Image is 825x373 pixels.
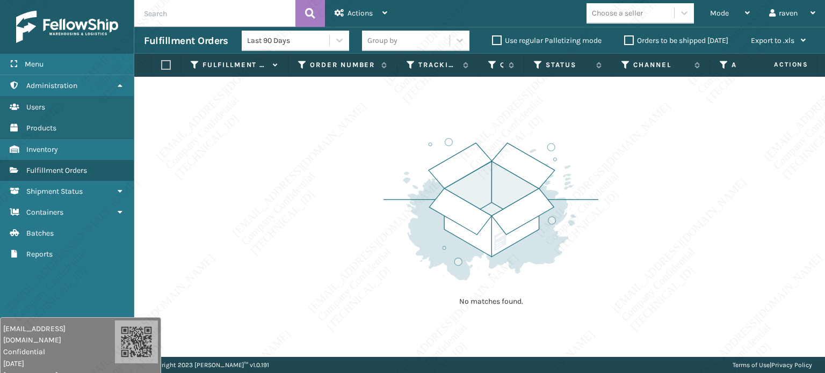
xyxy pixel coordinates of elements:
img: logo [16,11,118,43]
h3: Fulfillment Orders [144,34,228,47]
label: Channel [633,60,689,70]
label: Tracking Number [418,60,458,70]
a: Privacy Policy [771,361,812,369]
span: Products [26,123,56,133]
span: Inventory [26,145,58,154]
a: Terms of Use [733,361,770,369]
span: Containers [26,208,63,217]
div: Choose a seller [592,8,643,19]
label: Order Number [310,60,376,70]
span: Reports [26,250,53,259]
label: Use regular Palletizing mode [492,36,602,45]
span: Mode [710,9,729,18]
label: Orders to be shipped [DATE] [624,36,728,45]
span: Users [26,103,45,112]
span: [EMAIL_ADDRESS][DOMAIN_NAME] [3,323,115,346]
span: Fulfillment Orders [26,166,87,175]
span: Export to .xls [751,36,794,45]
div: Group by [367,35,397,46]
label: Fulfillment Order Id [202,60,267,70]
p: Copyright 2023 [PERSON_NAME]™ v 1.0.191 [147,357,269,373]
label: Status [546,60,591,70]
span: Shipment Status [26,187,83,196]
span: Batches [26,229,54,238]
div: | [733,357,812,373]
span: Menu [25,60,44,69]
label: Assigned Carrier Service [732,60,792,70]
div: Last 90 Days [247,35,330,46]
label: Quantity [500,60,503,70]
span: Actions [348,9,373,18]
span: [DATE] [3,358,115,369]
span: Confidential [3,346,115,357]
span: Administration [26,81,77,90]
span: Actions [740,56,815,74]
